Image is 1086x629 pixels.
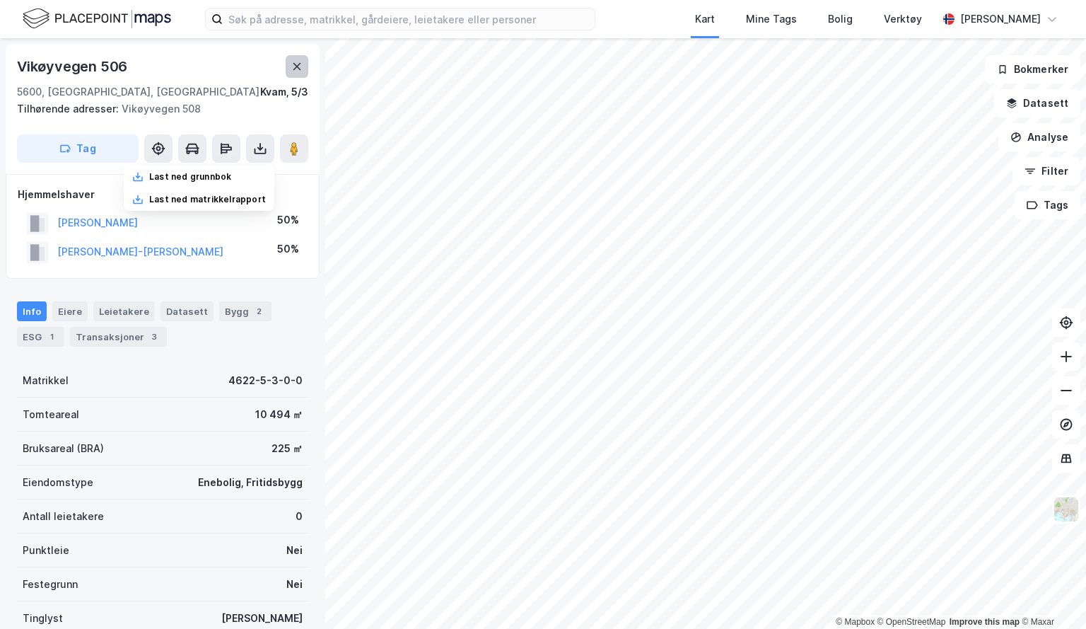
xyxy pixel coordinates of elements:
div: Bolig [828,11,853,28]
div: Info [17,301,47,321]
div: Leietakere [93,301,155,321]
div: Last ned grunnbok [149,171,231,183]
div: Hjemmelshaver [18,186,308,203]
div: Eiendomstype [23,474,93,491]
a: Improve this map [950,617,1020,627]
div: 3 [147,330,161,344]
div: Datasett [160,301,214,321]
span: Tilhørende adresser: [17,103,122,115]
div: Bygg [219,301,271,321]
div: Tinglyst [23,610,63,627]
div: Enebolig, Fritidsbygg [198,474,303,491]
button: Datasett [994,89,1080,117]
img: logo.f888ab2527a4732fd821a326f86c7f29.svg [23,6,171,31]
div: Bruksareal (BRA) [23,440,104,457]
div: Festegrunn [23,576,78,593]
div: Vikøyvegen 508 [17,100,297,117]
div: [PERSON_NAME] [221,610,303,627]
input: Søk på adresse, matrikkel, gårdeiere, leietakere eller personer [223,8,595,30]
button: Bokmerker [985,55,1080,83]
button: Filter [1012,157,1080,185]
div: Verktøy [884,11,922,28]
div: ESG [17,327,64,347]
div: Last ned matrikkelrapport [149,194,266,205]
div: Nei [286,542,303,559]
div: [PERSON_NAME] [960,11,1041,28]
button: Tag [17,134,139,163]
div: Matrikkel [23,372,69,389]
div: 5600, [GEOGRAPHIC_DATA], [GEOGRAPHIC_DATA] [17,83,259,100]
button: Tags [1015,191,1080,219]
div: Kvam, 5/3 [260,83,308,100]
div: Eiere [52,301,88,321]
div: Mine Tags [746,11,797,28]
div: Nei [286,576,303,593]
div: Kontrollprogram for chat [1015,561,1086,629]
div: 10 494 ㎡ [255,406,303,423]
div: 225 ㎡ [271,440,303,457]
button: Analyse [998,123,1080,151]
div: Tomteareal [23,406,79,423]
div: Punktleie [23,542,69,559]
a: Mapbox [836,617,875,627]
div: 50% [277,212,299,229]
a: OpenStreetMap [877,617,946,627]
div: 0 [296,508,303,525]
div: Transaksjoner [70,327,167,347]
iframe: Chat Widget [1015,561,1086,629]
div: Kart [695,11,715,28]
div: 50% [277,241,299,258]
div: Vikøyvegen 506 [17,55,130,78]
div: 2 [252,304,266,318]
div: Antall leietakere [23,508,104,525]
div: 1 [45,330,59,344]
img: Z [1053,496,1080,523]
div: 4622-5-3-0-0 [228,372,303,389]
